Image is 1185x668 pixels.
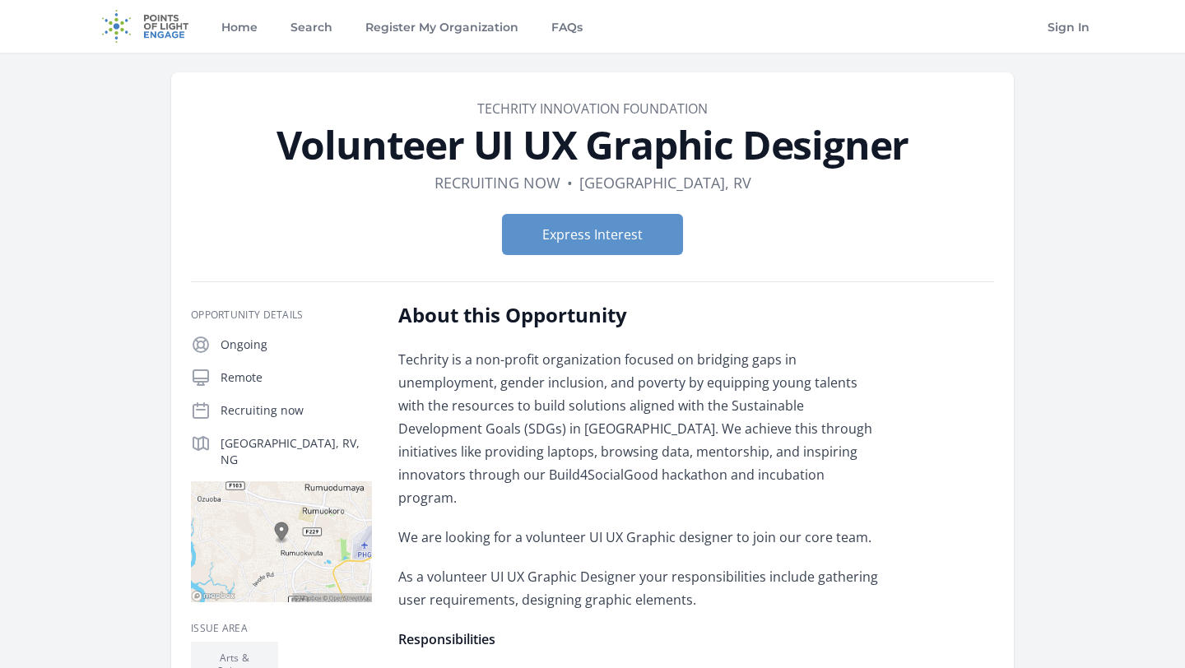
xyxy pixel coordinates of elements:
p: Ongoing [221,336,372,353]
p: Recruiting now [221,402,372,419]
p: [GEOGRAPHIC_DATA], RV, NG [221,435,372,468]
strong: Responsibilities [398,630,495,648]
h3: Opportunity Details [191,308,372,322]
h3: Issue area [191,622,372,635]
p: As a volunteer UI UX Graphic Designer your responsibilities include gathering user requirements, ... [398,565,880,611]
button: Express Interest [502,214,683,255]
div: • [567,171,573,194]
dd: Recruiting now [434,171,560,194]
p: Remote [221,369,372,386]
p: We are looking for a volunteer UI UX Graphic designer to join our core team. [398,526,880,549]
img: Map [191,481,372,602]
a: Techrity Innovation Foundation [477,100,708,118]
h2: About this Opportunity [398,302,880,328]
h1: Volunteer UI UX Graphic Designer [191,125,994,165]
p: Techrity is a non-profit organization focused on bridging gaps in unemployment, gender inclusion,... [398,348,880,509]
dd: [GEOGRAPHIC_DATA], RV [579,171,751,194]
